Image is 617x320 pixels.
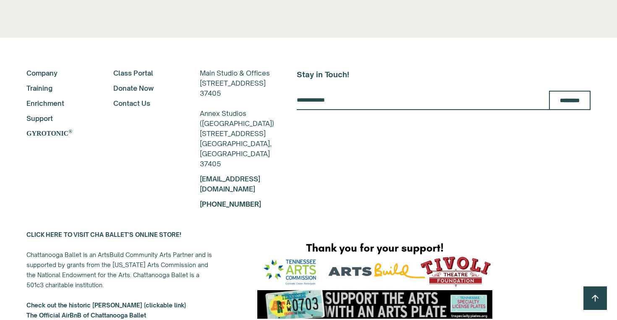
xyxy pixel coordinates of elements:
strong: The Official AirBnB of Chattanooga Ballet [26,312,146,319]
a: Check out the historic [PERSON_NAME] (clickable link) [26,302,186,309]
sup: ® [68,129,72,134]
strong: GYROTONIC [26,130,68,137]
a: [PHONE_NUMBER] [200,200,261,208]
div: Main Studio & Offices [STREET_ADDRESS] 37405 Annex Studios ([GEOGRAPHIC_DATA]) [STREET_ADDRESS] [... [200,68,274,169]
form: Email Form [297,91,591,110]
a: Training [26,83,91,93]
a: CLICK HERE TO VISIT CHA BALLET'S ONLINE STORE! [26,231,181,238]
a: Donate Now [113,83,178,93]
a: Class Portal [113,68,178,78]
h5: Stay in Touch! [297,68,591,81]
a: GYROTONIC® [26,129,91,139]
a: Enrichment [26,98,91,108]
a: [EMAIL_ADDRESS][DOMAIN_NAME] [200,175,260,193]
a: Contact Us [113,98,178,108]
a: Company [26,68,91,78]
a: Support [26,113,91,123]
